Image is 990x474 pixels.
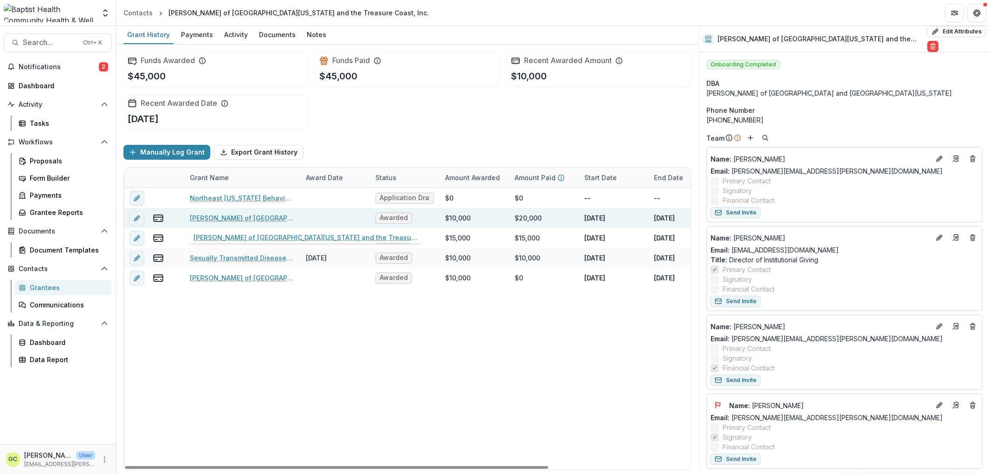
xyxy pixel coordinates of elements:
span: Onboarding Completed [706,60,780,69]
button: Search... [4,33,112,52]
span: 2 [99,62,108,71]
a: Contacts [120,6,156,19]
button: Search [760,132,771,143]
span: Email: [711,246,730,254]
span: Contacts [19,265,97,273]
p: [PERSON_NAME] [729,401,930,410]
p: -- [584,193,591,203]
button: edit [129,251,144,266]
p: $45,000 [128,69,166,83]
div: End Date [648,168,718,188]
div: Status [370,168,440,188]
a: Go to contact [949,230,964,245]
div: $10,000 [445,213,471,223]
a: Email: [PERSON_NAME][EMAIL_ADDRESS][PERSON_NAME][DOMAIN_NAME] [711,334,943,344]
a: Payments [177,26,217,44]
a: [PERSON_NAME] of [GEOGRAPHIC_DATA][US_STATE] and the Treasure Coast, Inc.-Sexually Transmitted Di... [190,213,295,223]
a: Go to contact [949,398,964,413]
a: Documents [255,26,299,44]
span: Signatory [723,274,752,284]
span: Primary Contact [723,176,771,186]
span: Signatory [723,432,752,442]
a: Grantee Reports [15,205,112,220]
button: Deletes [967,400,978,411]
button: Send Invite [711,454,761,465]
div: Ctrl + K [81,38,104,48]
button: Deletes [967,153,978,164]
a: Grant History [123,26,174,44]
div: Form Builder [30,173,104,183]
button: edit [129,271,144,286]
button: Notifications2 [4,59,112,74]
a: Email: [PERSON_NAME][EMAIL_ADDRESS][PERSON_NAME][DOMAIN_NAME] [711,413,943,422]
a: Name: [PERSON_NAME] [711,322,930,331]
div: Communications [30,300,104,310]
span: Data & Reporting [19,320,97,328]
a: Email: [EMAIL_ADDRESS][DOMAIN_NAME] [711,245,839,255]
span: Phone Number [706,105,755,115]
div: Proposals [30,156,104,166]
div: Dashboard [30,338,104,347]
a: Northeast [US_STATE] Behavioral and Mental Health Program [190,193,295,203]
a: Payments [15,188,112,203]
p: [DATE] [128,112,159,126]
span: Name : [711,323,731,331]
button: Send Invite [711,296,761,307]
p: User [76,451,95,460]
p: [PERSON_NAME] [24,450,72,460]
a: Go to contact [949,319,964,334]
div: $0 [515,193,523,203]
button: Partners [945,4,964,22]
div: Payments [177,28,217,41]
div: Award Date [300,168,370,188]
a: [PERSON_NAME] of [GEOGRAPHIC_DATA][US_STATE] and the Treasure Coast, Inc.-Sexually Transmitted Di... [190,233,295,243]
p: $10,000 [511,69,547,83]
div: [PHONE_NUMBER] [706,115,983,125]
p: [DATE] [654,253,675,263]
div: Document Templates [30,245,104,255]
div: Grant Name [184,168,300,188]
button: edit [129,231,144,246]
div: Amount Paid [509,168,579,188]
button: Open entity switcher [99,4,112,22]
p: [DATE] [584,233,605,243]
a: Proposals [15,153,112,169]
a: Notes [303,26,330,44]
div: Amount Awarded [440,168,509,188]
button: Export Grant History [214,145,304,160]
a: Tasks [15,116,112,131]
button: Edit [934,232,945,243]
button: Get Help [968,4,986,22]
button: Manually Log Grant [123,145,210,160]
div: $20,000 [515,213,542,223]
span: Email: [711,335,730,343]
div: Contacts [123,8,153,18]
div: $15,000 [515,233,540,243]
p: [DATE] [584,253,605,263]
div: Dashboard [19,81,104,91]
button: view-payments [153,213,164,224]
span: Email: [711,167,730,175]
div: Grantee Reports [30,208,104,217]
button: Add [745,132,756,143]
a: Dashboard [4,78,112,93]
button: Open Contacts [4,261,112,276]
a: Data Report [15,352,112,367]
img: Baptist Health Community Health & Well Being logo [4,4,95,22]
div: Award Date [300,173,349,182]
span: Financial Contact [723,442,775,452]
h2: Funds Awarded [141,56,195,65]
button: view-payments [153,233,164,244]
a: Go to contact [949,151,964,166]
span: DBA [706,78,719,88]
span: Primary Contact [723,344,771,353]
div: Grant History [123,28,174,41]
button: Deletes [967,321,978,332]
span: Financial Contact [723,363,775,373]
div: $10,000 [515,253,540,263]
p: Team [706,133,725,143]
span: Name : [711,155,731,163]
